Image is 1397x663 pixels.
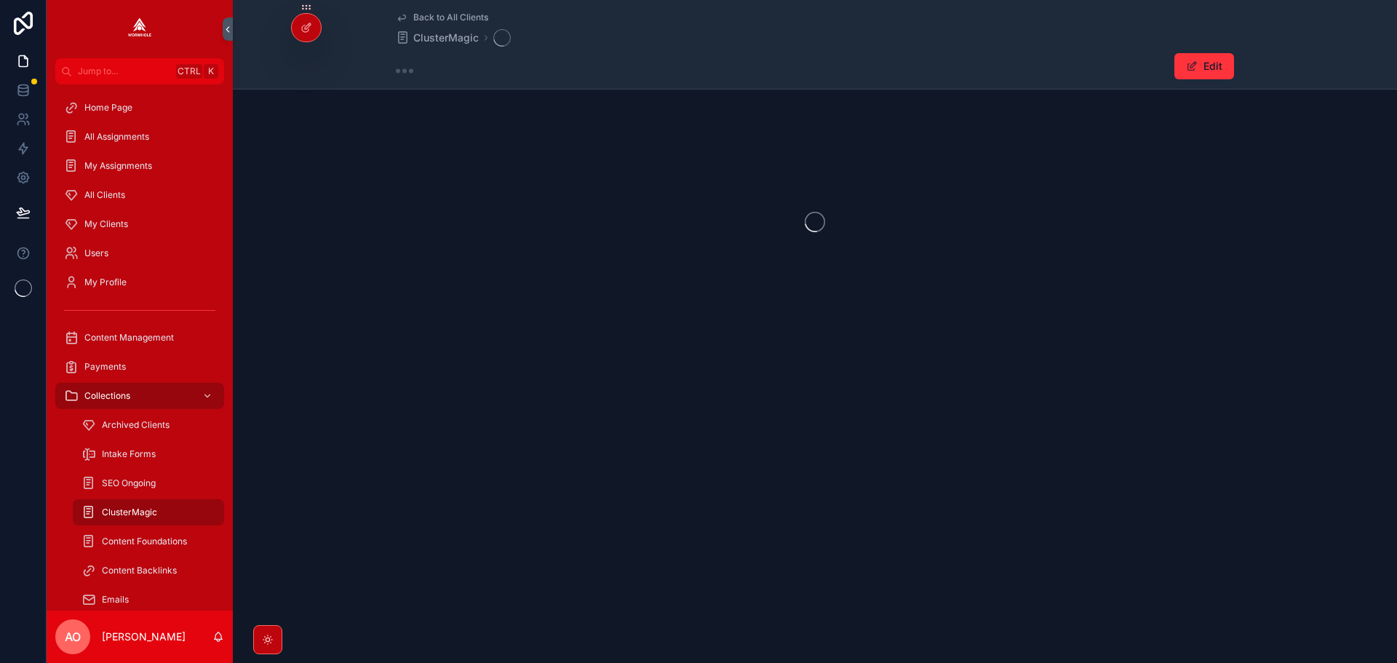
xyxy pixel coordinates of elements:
[84,332,174,344] span: Content Management
[55,182,224,208] a: All Clients
[1174,53,1234,79] button: Edit
[55,325,224,351] a: Content Management
[102,419,170,431] span: Archived Clients
[102,565,177,576] span: Content Backlinks
[55,269,224,295] a: My Profile
[55,354,224,380] a: Payments
[102,448,156,460] span: Intake Forms
[396,12,488,23] a: Back to All Clients
[78,65,170,77] span: Jump to...
[84,277,127,288] span: My Profile
[73,470,224,496] a: SEO Ongoing
[55,153,224,179] a: My Assignments
[55,58,224,84] button: Jump to...CtrlK
[73,441,224,467] a: Intake Forms
[55,124,224,150] a: All Assignments
[84,160,152,172] span: My Assignments
[55,383,224,409] a: Collections
[73,412,224,438] a: Archived Clients
[84,218,128,230] span: My Clients
[84,390,130,402] span: Collections
[102,594,129,606] span: Emails
[73,499,224,525] a: ClusterMagic
[413,31,479,45] span: ClusterMagic
[84,361,126,373] span: Payments
[65,628,81,646] span: AO
[55,95,224,121] a: Home Page
[102,507,157,518] span: ClusterMagic
[176,64,202,79] span: Ctrl
[84,247,108,259] span: Users
[396,31,479,45] a: ClusterMagic
[73,528,224,555] a: Content Foundations
[102,536,187,547] span: Content Foundations
[55,211,224,237] a: My Clients
[413,12,488,23] span: Back to All Clients
[73,557,224,584] a: Content Backlinks
[128,17,151,41] img: App logo
[205,65,217,77] span: K
[102,477,156,489] span: SEO Ongoing
[55,240,224,266] a: Users
[84,102,132,114] span: Home Page
[84,189,125,201] span: All Clients
[84,131,149,143] span: All Assignments
[47,84,233,611] div: scrollable content
[73,587,224,613] a: Emails
[102,630,186,644] p: [PERSON_NAME]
